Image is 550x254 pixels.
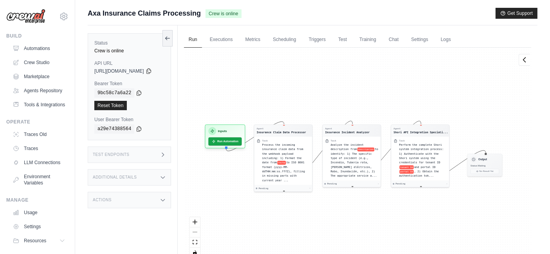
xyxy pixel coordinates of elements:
[309,187,311,190] div: -
[94,80,164,87] label: Bearer Token
[226,122,284,151] g: Edge from inputsNode to a5352d63e771310419c5db7f7c25768c
[94,48,164,54] div: Crew is online
[325,127,370,131] div: Agent
[421,150,486,186] g: Edge from fa33cad7d708cf949ff65251c75ef0b5 to outputNode
[399,143,444,165] span: Perform the complete Shori system integration process: 1) Authenticate with the Shori system usin...
[330,148,378,177] span: to identify: 1) The specific type of incident (e.g., Incendio, Tubería rota, [PERSON_NAME] eléctr...
[327,182,337,186] span: Pending
[9,42,69,55] a: Automations
[9,70,69,83] a: Marketplace
[384,32,403,48] a: Chat
[471,165,485,167] span: Status: Waiting
[254,125,312,192] div: AgentInsurance Claim Data ProcessorTaskProcess the incoming insurance claim data from the webhook...
[94,88,134,98] code: 9bc58c7a6a22
[256,127,306,131] div: Agent
[471,169,499,174] button: No Result Yet
[355,32,381,48] a: Training
[352,121,421,186] g: Edge from f1281ec8b515a137cc8cb765a0305812 to fa33cad7d708cf949ff65251c75ef0b5
[262,143,310,182] div: Process the incoming insurance claim data from the webhook payload including: 1) Format the date ...
[94,60,164,66] label: API URL
[262,139,267,142] div: Task
[393,127,448,131] div: Agent
[414,165,436,168] span: and portal ID
[496,8,537,19] button: Get Support
[268,32,301,48] a: Scheduling
[190,238,200,248] button: fit view
[94,116,164,123] label: User Bearer Token
[9,156,69,169] a: LLM Connections
[218,129,227,134] h3: Inputs
[284,121,352,191] g: Edge from a5352d63e771310419c5db7f7c25768c to f1281ec8b515a137cc8cb765a0305812
[9,234,69,247] button: Resources
[436,32,456,48] a: Logs
[94,124,134,134] code: a29e74388564
[205,125,245,148] div: InputsRun Automation
[93,175,137,180] h3: Additional Details
[256,131,306,134] div: Insurance Claim Data Processor
[325,131,370,134] div: Insurance Incident Analyzer
[330,139,336,142] div: Task
[262,161,305,182] span: to ISO 8601 format (yyyy-MM-ddTHH:mm:ss.fffZ), filling in missing parts with current year ...
[206,9,241,18] span: Crew is online
[6,197,69,203] div: Manage
[9,206,69,219] a: Usage
[399,170,439,177] span: , 2) Obtain the authentication tok...
[262,143,303,165] span: Process the incoming insurance claim data from the webhook payload including: 1) Format the date ...
[9,128,69,141] a: Traces Old
[258,187,268,190] span: Pending
[304,32,331,48] a: Triggers
[391,125,449,188] div: AgentShori API Integration Speciali...TaskPerform the complete Shori system integration process: ...
[190,217,200,227] button: zoom in
[406,32,433,48] a: Settings
[205,32,238,48] a: Executions
[511,216,550,254] div: Widget de chat
[393,131,448,134] div: Shori API Integration Specialist
[93,198,112,202] h3: Actions
[330,143,378,178] div: Analyze the incident description from {descripcion} to identify: 1) The specific type of incident...
[399,139,404,142] div: Task
[241,32,265,48] a: Metrics
[511,216,550,254] iframe: Chat Widget
[277,161,286,165] span: fecha
[322,125,381,188] div: AgentInsurance Incident AnalyzerTaskAnalyze the incident description fromdescripcionto identify: ...
[94,40,164,46] label: Status
[94,101,127,110] a: Reset Token
[94,68,144,74] span: [URL][DOMAIN_NAME]
[24,238,46,244] span: Resources
[6,119,69,125] div: Operate
[330,143,363,151] span: Analyze the incident description from
[357,147,375,151] span: descripcion
[399,165,414,169] span: tenant Id
[9,170,69,189] a: Environment Variables
[6,33,69,39] div: Build
[378,182,379,186] div: -
[9,56,69,69] a: Crew Studio
[478,157,487,161] h3: Output
[184,32,202,48] a: Run
[9,98,69,111] a: Tools & Integrations
[334,32,352,48] a: Test
[208,138,242,146] button: Run Automation
[88,8,201,19] span: Axa Insurance Claims Processing
[93,152,130,157] h3: Test Endpoints
[9,220,69,233] a: Settings
[399,143,447,178] div: Perform the complete Shori system integration process: 1) Authenticate with the Shori system usin...
[399,170,414,174] span: portal Id
[6,9,45,24] img: Logo
[467,154,502,177] div: OutputStatus:WaitingNo Result Yet
[446,182,448,186] div: -
[9,142,69,155] a: Traces
[9,84,69,97] a: Agents Repository
[395,182,405,186] span: Pending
